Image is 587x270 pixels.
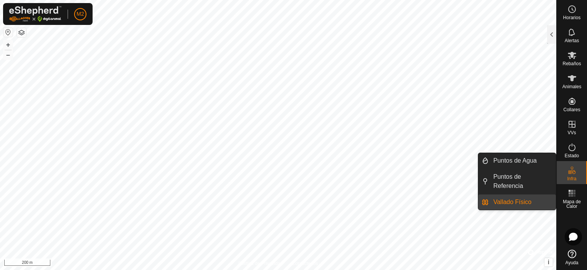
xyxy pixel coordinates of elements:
[3,40,13,49] button: +
[489,169,556,194] a: Puntos de Referencia
[493,172,551,191] span: Puntos de Referencia
[489,194,556,210] a: Vallado Físico
[562,84,581,89] span: Animales
[478,194,556,210] li: Vallado Físico
[563,15,580,20] span: Horarios
[565,153,579,158] span: Estado
[565,260,579,265] span: Ayuda
[3,28,13,37] button: Restablecer Mapa
[9,6,61,22] img: Logo Gallagher
[493,198,531,207] span: Vallado Físico
[562,61,581,66] span: Rebaños
[478,169,556,194] li: Puntos de Referencia
[548,259,549,265] span: i
[565,38,579,43] span: Alertas
[563,107,580,112] span: Collares
[559,199,585,209] span: Mapa de Calor
[544,258,553,267] button: i
[3,50,13,59] button: –
[478,153,556,168] li: Puntos de Agua
[292,260,318,267] a: Contáctenos
[567,176,576,181] span: Infra
[567,130,576,135] span: VVs
[493,156,537,165] span: Puntos de Agua
[239,260,283,267] a: Política de Privacidad
[76,10,84,18] span: M2
[489,153,556,168] a: Puntos de Agua
[17,28,26,37] button: Capas del Mapa
[557,247,587,268] a: Ayuda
